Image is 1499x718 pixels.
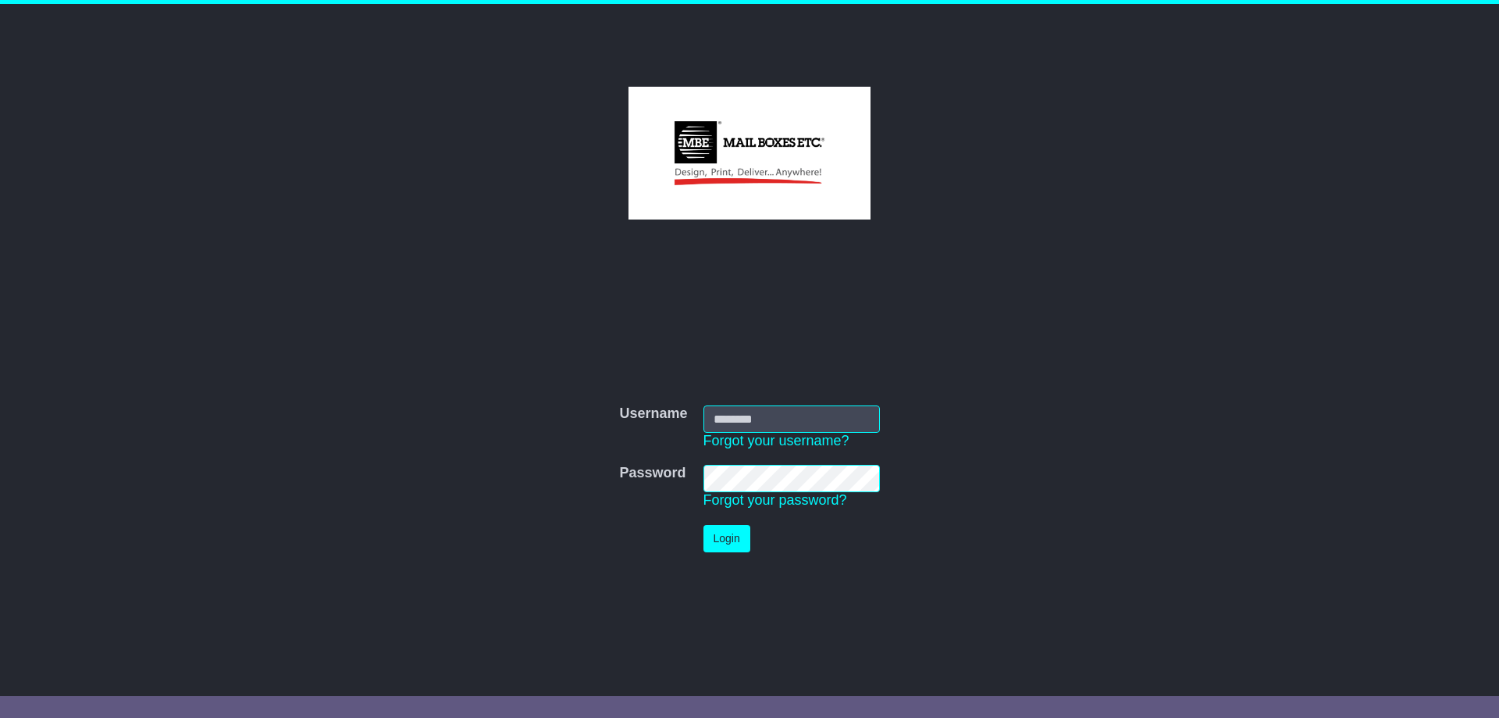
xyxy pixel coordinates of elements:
a: Forgot your password? [703,492,847,508]
label: Password [619,465,685,482]
a: Forgot your username? [703,433,849,448]
img: MBE Ultimo [628,87,870,220]
button: Login [703,525,750,552]
label: Username [619,405,687,423]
